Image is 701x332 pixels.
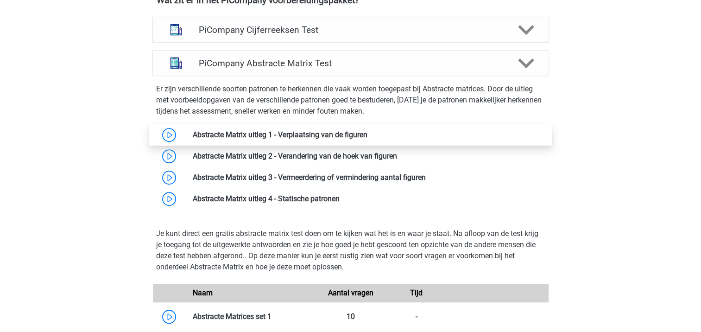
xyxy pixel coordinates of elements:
[149,50,553,76] a: abstracte matrices PiCompany Abstracte Matrix Test
[186,311,318,322] div: Abstracte Matrices set 1
[186,193,549,204] div: Abstracte Matrix uitleg 4 - Statische patronen
[186,151,549,162] div: Abstracte Matrix uitleg 2 - Verandering van de hoek van figuren
[156,83,545,117] p: Er zijn verschillende soorten patronen te herkennen die vaak worden toegepast bij Abstracte matri...
[186,172,549,183] div: Abstracte Matrix uitleg 3 - Vermeerdering of vermindering aantal figuren
[199,58,502,69] h4: PiCompany Abstracte Matrix Test
[199,25,502,35] h4: PiCompany Cijferreeksen Test
[384,287,449,299] div: Tijd
[149,17,553,43] a: cijferreeksen PiCompany Cijferreeksen Test
[317,287,383,299] div: Aantal vragen
[156,228,545,273] p: Je kunt direct een gratis abstracte matrix test doen om te kijken wat het is en waar je staat. Na...
[186,129,549,140] div: Abstracte Matrix uitleg 1 - Verplaatsing van de figuren
[164,18,188,42] img: cijferreeksen
[164,51,188,75] img: abstracte matrices
[186,287,318,299] div: Naam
